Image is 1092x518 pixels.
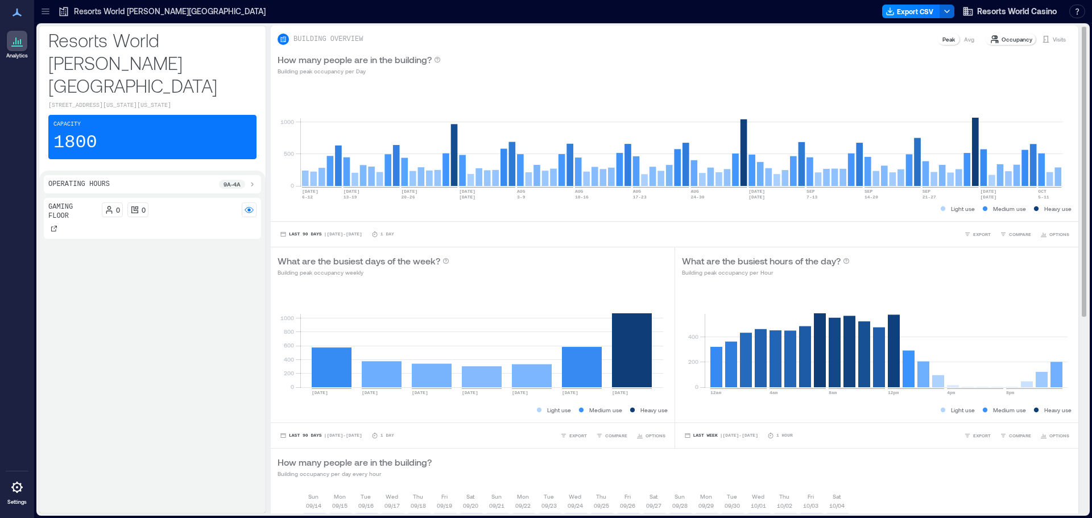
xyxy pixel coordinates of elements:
[278,67,441,76] p: Building peak occupancy per Day
[380,231,394,238] p: 1 Day
[1044,405,1072,415] p: Heavy use
[517,189,526,194] text: AUG
[1038,194,1049,200] text: 5-11
[698,501,714,510] p: 09/29
[344,194,357,200] text: 13-19
[278,430,365,441] button: Last 90 Days |[DATE]-[DATE]
[776,432,793,439] p: 1 Hour
[466,492,474,501] p: Sat
[358,501,374,510] p: 09/16
[1038,430,1072,441] button: OPTIONS
[7,499,27,505] p: Settings
[284,328,294,335] tspan: 800
[993,204,1026,213] p: Medium use
[462,390,478,395] text: [DATE]
[1002,35,1032,44] p: Occupancy
[624,492,631,501] p: Fri
[491,492,502,501] p: Sun
[278,229,365,240] button: Last 90 Days |[DATE]-[DATE]
[401,189,417,194] text: [DATE]
[386,492,398,501] p: Wed
[947,390,955,395] text: 4pm
[437,501,452,510] p: 09/19
[748,194,765,200] text: [DATE]
[284,356,294,363] tspan: 400
[770,390,778,395] text: 4am
[517,194,526,200] text: 3-9
[596,492,606,501] p: Thu
[605,432,627,439] span: COMPARE
[334,492,346,501] p: Mon
[541,501,557,510] p: 09/23
[463,501,478,510] p: 09/20
[280,118,294,125] tspan: 1000
[977,6,1057,17] span: Resorts World Casino
[569,432,587,439] span: EXPORT
[562,390,578,395] text: [DATE]
[688,358,698,365] tspan: 200
[1038,189,1046,194] text: OCT
[142,205,146,214] p: 0
[833,492,841,501] p: Sat
[308,492,318,501] p: Sun
[981,189,997,194] text: [DATE]
[650,492,657,501] p: Sat
[512,390,528,395] text: [DATE]
[751,501,766,510] p: 10/01
[633,189,642,194] text: AUG
[332,501,348,510] p: 09/15
[312,390,328,395] text: [DATE]
[675,492,685,501] p: Sun
[384,501,400,510] p: 09/17
[710,390,721,395] text: 12am
[302,189,318,194] text: [DATE]
[380,432,394,439] p: 1 Day
[646,432,665,439] span: OPTIONS
[973,231,991,238] span: EXPORT
[594,501,609,510] p: 09/25
[594,430,630,441] button: COMPARE
[959,2,1060,20] button: Resorts World Casino
[547,405,571,415] p: Light use
[998,229,1033,240] button: COMPARE
[640,405,668,415] p: Heavy use
[690,189,699,194] text: AUG
[612,390,628,395] text: [DATE]
[806,194,817,200] text: 7-13
[361,492,371,501] p: Tue
[48,180,110,189] p: Operating Hours
[459,189,475,194] text: [DATE]
[53,120,81,129] p: Capacity
[1009,231,1031,238] span: COMPARE
[306,501,321,510] p: 09/14
[3,474,31,509] a: Settings
[291,383,294,390] tspan: 0
[278,53,432,67] p: How many people are in the building?
[278,469,432,478] p: Building occupancy per day every hour
[829,501,845,510] p: 10/04
[962,430,993,441] button: EXPORT
[544,492,554,501] p: Tue
[6,52,28,59] p: Analytics
[633,194,647,200] text: 17-23
[1049,432,1069,439] span: OPTIONS
[882,5,940,18] button: Export CSV
[1038,229,1072,240] button: OPTIONS
[682,254,841,268] p: What are the busiest hours of the day?
[413,492,423,501] p: Thu
[777,501,792,510] p: 10/02
[1044,204,1072,213] p: Heavy use
[1009,432,1031,439] span: COMPARE
[672,501,688,510] p: 09/28
[962,229,993,240] button: EXPORT
[864,194,878,200] text: 14-20
[864,189,873,194] text: SEP
[923,189,931,194] text: SEP
[302,194,313,200] text: 6-12
[48,28,257,97] p: Resorts World [PERSON_NAME][GEOGRAPHIC_DATA]
[1049,231,1069,238] span: OPTIONS
[806,189,815,194] text: SEP
[284,342,294,349] tspan: 600
[923,194,936,200] text: 21-27
[224,180,241,189] p: 9a - 4a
